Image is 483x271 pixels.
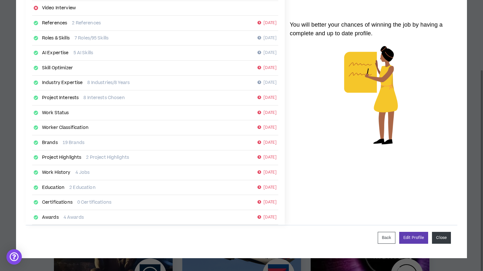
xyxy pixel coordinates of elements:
a: AI Expertise [42,50,69,56]
a: Education [42,184,65,191]
a: References [42,20,67,26]
a: Worker Classification [42,124,89,131]
p: [DATE] [257,154,277,161]
a: Brands [42,140,58,146]
img: talent-matching-for-job.png [328,38,414,152]
a: Industry Expertise [42,80,83,86]
p: [DATE] [257,80,277,86]
p: [DATE] [257,214,277,221]
p: [DATE] [257,184,277,191]
a: Project Highlights [42,154,82,161]
p: [DATE] [257,20,277,26]
p: 4 Awards [64,214,84,221]
a: Certifications [42,199,73,206]
p: 8 Industries/8 Years [87,80,130,86]
a: Work Status [42,110,69,116]
a: Awards [42,214,59,221]
p: [DATE] [257,124,277,131]
p: 7 Roles/95 Skills [74,35,108,41]
div: Open Intercom Messenger [6,249,22,265]
button: Close [432,232,451,244]
a: Video Interview [42,5,76,11]
a: Roles & Skills [42,35,70,41]
p: [DATE] [257,169,277,176]
p: [DATE] [257,110,277,116]
p: 2 Project Highlights [86,154,129,161]
p: [DATE] [257,50,277,56]
p: [DATE] [257,140,277,146]
p: [DATE] [257,35,277,41]
p: 2 References [72,20,101,26]
p: 0 Certifications [77,199,111,206]
p: 2 Education [69,184,95,191]
a: Edit Profile [399,232,428,244]
p: 8 Interests Chosen [83,95,125,101]
a: Project Interests [42,95,79,101]
button: Back [378,232,395,244]
p: 4 Jobs [75,169,90,176]
p: 19 Brands [63,140,84,146]
a: Work History [42,169,71,176]
p: 5 AI Skills [73,50,93,56]
p: [DATE] [257,65,277,71]
p: You will better your chances of winning the job by having a complete and up to date profile. [285,21,457,38]
p: [DATE] [257,95,277,101]
a: Skill Optimizer [42,65,73,71]
p: [DATE] [257,199,277,206]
